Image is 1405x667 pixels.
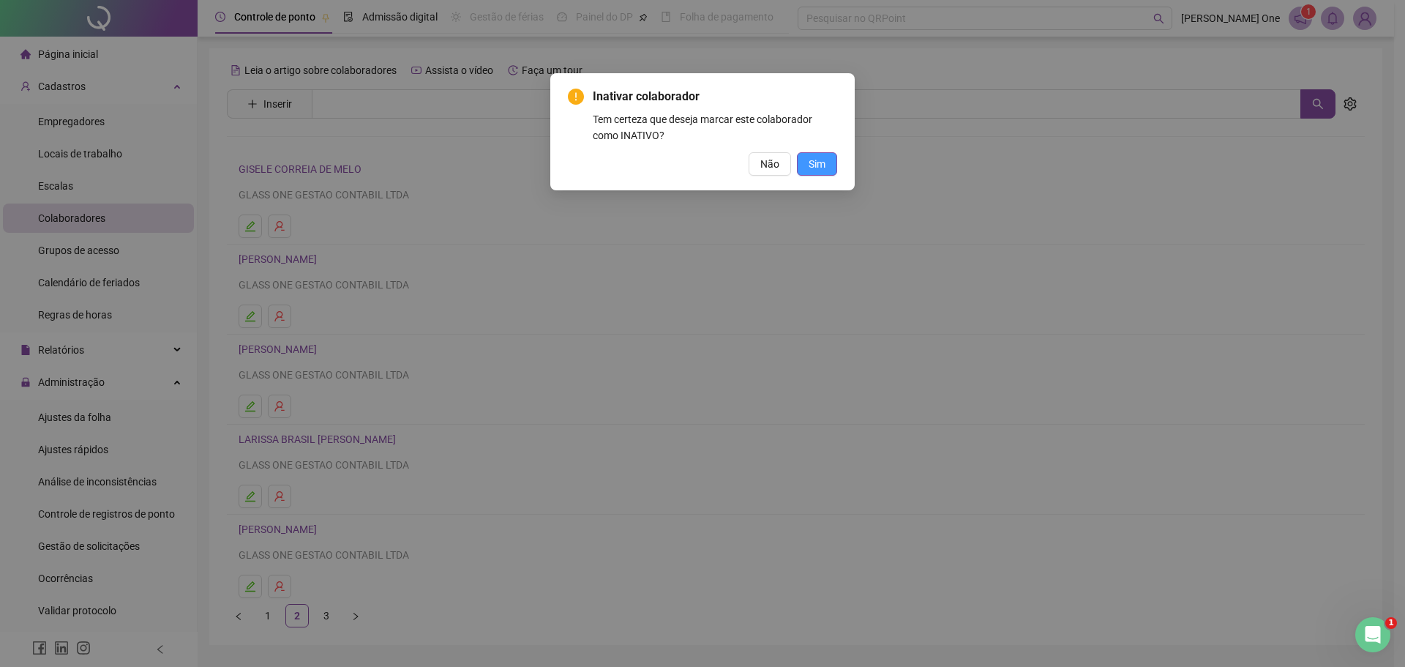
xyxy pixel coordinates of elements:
[568,89,584,105] span: exclamation-circle
[593,89,700,103] span: Inativar colaborador
[1355,617,1390,652] iframe: Intercom live chat
[749,152,791,176] button: Não
[593,113,812,141] span: Tem certeza que deseja marcar este colaborador como INATIVO?
[760,156,779,172] span: Não
[809,156,825,172] span: Sim
[1385,617,1397,629] span: 1
[797,152,837,176] button: Sim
